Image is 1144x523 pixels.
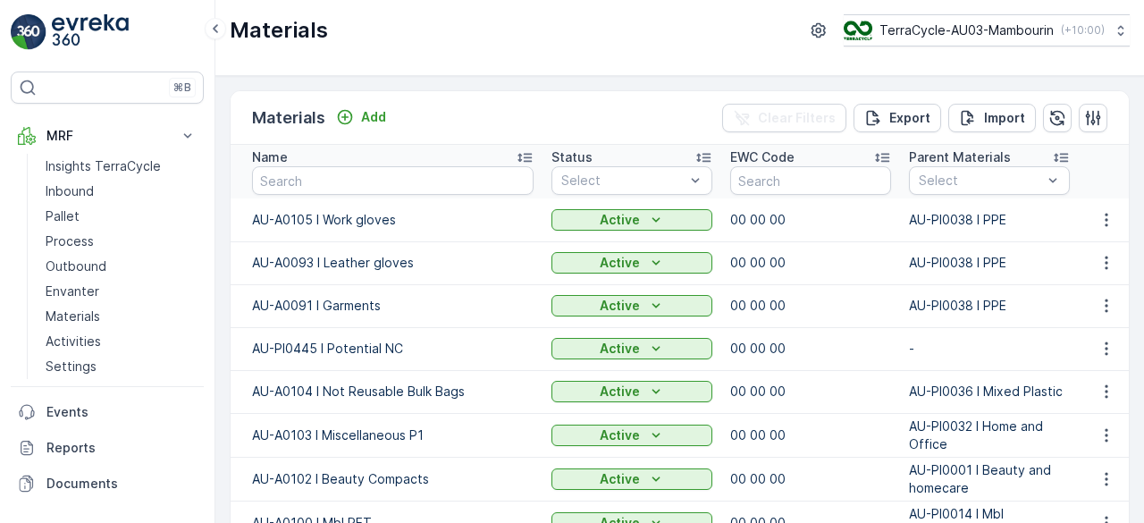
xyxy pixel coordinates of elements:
a: Settings [38,354,204,379]
img: logo_light-DOdMpM7g.png [52,14,129,50]
p: Active [600,254,640,272]
td: 00 00 00 [721,284,900,327]
a: Pallet [38,204,204,229]
button: Active [551,252,712,274]
p: AU-PI0032 I Home and Office [909,418,1070,453]
p: AU-PI0001 I Beauty and homecare [909,461,1070,497]
a: Inbound [38,179,204,204]
p: AU-PI0038 I PPE [909,297,1006,315]
p: Parent Materials [909,148,1011,166]
a: Events [11,394,204,430]
p: Documents [46,475,197,493]
button: Import [948,104,1036,132]
td: AU-A0091 I Garments [231,284,543,327]
p: Active [600,426,640,444]
p: Clear Filters [758,109,836,127]
p: Materials [46,308,100,325]
p: Active [600,340,640,358]
a: Documents [11,466,204,502]
td: 00 00 00 [721,413,900,457]
p: Export [889,109,930,127]
p: Activities [46,333,101,350]
p: MRF [46,127,168,145]
button: Export [854,104,941,132]
p: Select [919,172,1042,190]
a: Envanter [38,279,204,304]
p: ( +10:00 ) [1061,23,1105,38]
p: Insights TerraCycle [46,157,161,175]
p: Inbound [46,182,94,200]
td: 00 00 00 [721,198,900,241]
a: Activities [38,329,204,354]
p: AU-PI0038 I PPE [909,254,1006,272]
p: TerraCycle-AU03-Mambourin [879,21,1054,39]
button: Add [329,106,393,128]
p: AU-PI0038 I PPE [909,211,1006,229]
p: Active [600,470,640,488]
p: - [909,340,1070,358]
a: Outbound [38,254,204,279]
a: Process [38,229,204,254]
button: Clear Filters [722,104,846,132]
p: Active [600,383,640,401]
input: Search [252,166,534,195]
p: Events [46,403,197,421]
td: AU-A0102 I Beauty Compacts [231,457,543,501]
button: Active [551,381,712,402]
a: Insights TerraCycle [38,154,204,179]
button: TerraCycle-AU03-Mambourin(+10:00) [844,14,1130,46]
a: Reports [11,430,204,466]
button: Active [551,425,712,446]
p: Active [600,211,640,229]
button: Active [551,468,712,490]
p: Process [46,232,94,250]
p: Name [252,148,288,166]
button: MRF [11,118,204,154]
td: 00 00 00 [721,370,900,413]
td: 00 00 00 [721,241,900,284]
img: logo [11,14,46,50]
p: Select [561,172,685,190]
p: Pallet [46,207,80,225]
p: Status [551,148,593,166]
button: Active [551,338,712,359]
td: 00 00 00 [721,457,900,501]
p: Settings [46,358,97,375]
button: Active [551,295,712,316]
p: Import [984,109,1025,127]
p: AU-PI0036 I Mixed Plastic [909,383,1063,401]
p: Add [361,108,386,126]
button: Active [551,209,712,231]
p: Materials [230,16,328,45]
p: Reports [46,439,197,457]
p: ⌘B [173,80,191,95]
td: AU-A0103 I Miscellaneous P1 [231,413,543,457]
p: EWC Code [730,148,795,166]
td: AU-PI0445 I Potential NC [231,327,543,370]
td: AU-A0105 I Work gloves [231,198,543,241]
img: image_D6FFc8H.png [844,21,872,40]
td: AU-A0093 I Leather gloves [231,241,543,284]
p: Active [600,297,640,315]
td: 00 00 00 [721,327,900,370]
td: AU-A0104 I Not Reusable Bulk Bags [231,370,543,413]
p: Outbound [46,257,106,275]
p: Materials [252,105,325,131]
a: Materials [38,304,204,329]
input: Search [730,166,891,195]
p: Envanter [46,283,99,300]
